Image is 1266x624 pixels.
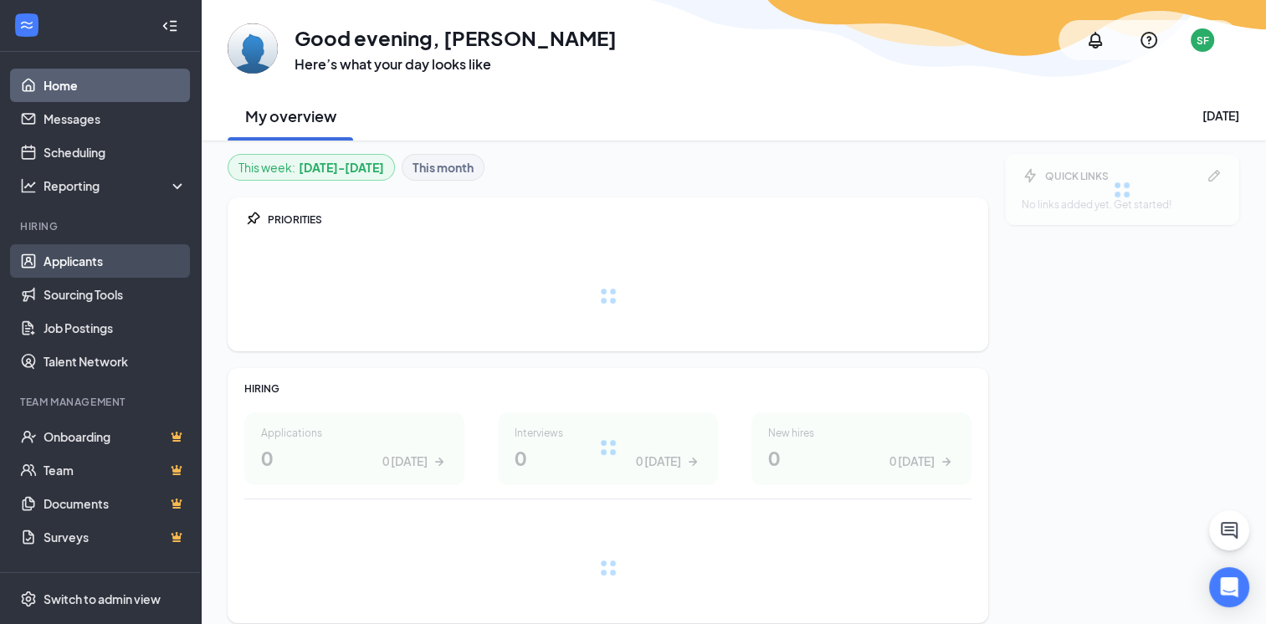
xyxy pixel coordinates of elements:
[20,177,37,194] svg: Analysis
[44,487,187,520] a: DocumentsCrown
[299,158,384,176] b: [DATE] - [DATE]
[1209,567,1249,607] div: Open Intercom Messenger
[20,591,37,607] svg: Settings
[44,244,187,278] a: Applicants
[1209,510,1249,550] button: ChatActive
[20,395,183,409] div: Team Management
[20,219,183,233] div: Hiring
[1197,33,1209,48] div: SF
[44,278,187,311] a: Sourcing Tools
[238,158,384,176] div: This week :
[44,136,187,169] a: Scheduling
[245,105,336,126] h2: My overview
[44,177,187,194] div: Reporting
[1202,107,1239,124] div: [DATE]
[18,17,35,33] svg: WorkstreamLogo
[1139,30,1159,50] svg: QuestionInfo
[44,311,187,345] a: Job Postings
[44,591,161,607] div: Switch to admin view
[44,345,187,378] a: Talent Network
[20,570,183,585] div: Payroll
[295,23,617,52] h1: Good evening, [PERSON_NAME]
[413,158,474,176] b: This month
[44,69,187,102] a: Home
[44,520,187,554] a: SurveysCrown
[244,381,971,396] div: HIRING
[44,420,187,453] a: OnboardingCrown
[268,212,971,227] div: PRIORITIES
[161,18,178,34] svg: Collapse
[44,102,187,136] a: Messages
[1219,520,1239,540] svg: ChatActive
[1085,30,1105,50] svg: Notifications
[228,23,278,74] img: Stacey Forsing
[244,211,261,228] svg: Pin
[295,55,617,74] h3: Here’s what your day looks like
[44,453,187,487] a: TeamCrown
